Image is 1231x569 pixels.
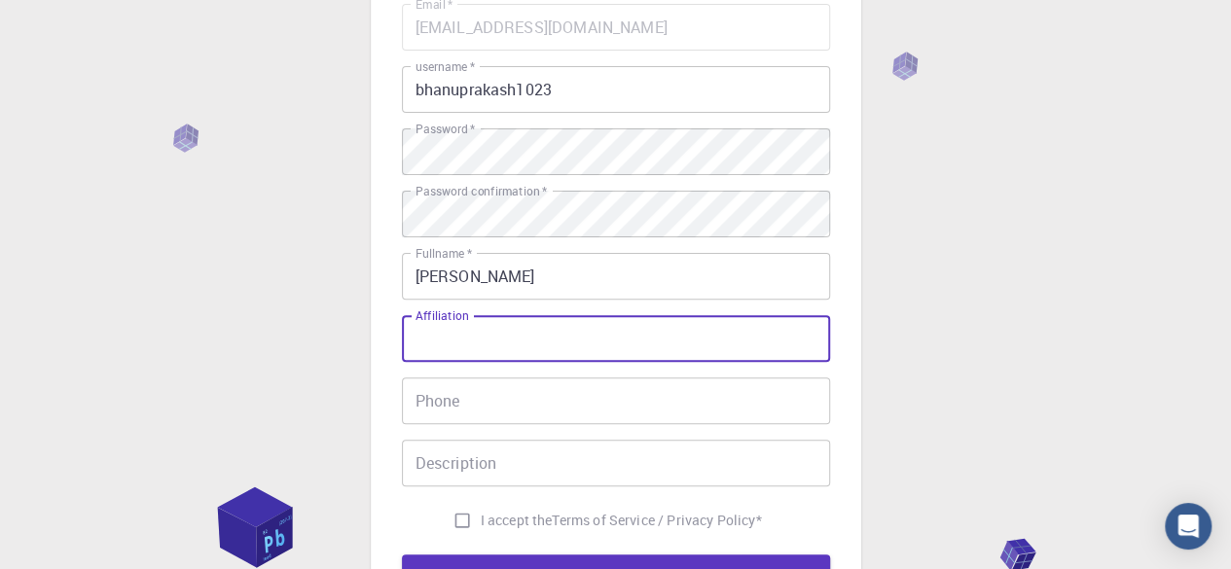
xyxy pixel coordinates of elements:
[416,307,468,324] label: Affiliation
[416,245,472,262] label: Fullname
[1165,503,1212,550] div: Open Intercom Messenger
[416,183,547,199] label: Password confirmation
[481,511,553,530] span: I accept the
[552,511,761,530] a: Terms of Service / Privacy Policy*
[552,511,761,530] p: Terms of Service / Privacy Policy *
[416,121,475,137] label: Password
[416,58,475,75] label: username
